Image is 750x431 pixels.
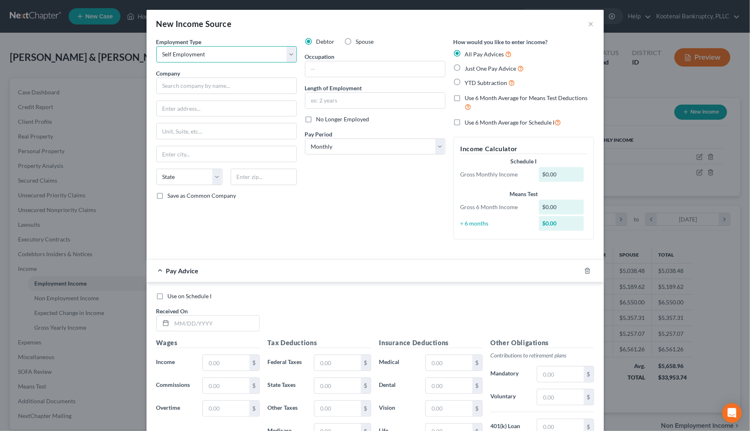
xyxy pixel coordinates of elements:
div: $ [472,355,482,371]
span: All Pay Advices [465,51,504,58]
input: 0.00 [203,401,249,416]
input: 0.00 [537,366,583,382]
span: Pay Advice [166,267,199,275]
input: 0.00 [203,378,249,393]
h5: Insurance Deductions [379,338,483,348]
span: Just One Pay Advice [465,65,516,72]
span: Use on Schedule I [168,293,212,299]
label: Medical [375,355,422,371]
div: Gross 6 Month Income [456,203,535,211]
input: ex: 2 years [305,93,445,108]
label: Commissions [152,377,199,394]
div: Open Intercom Messenger [722,403,742,423]
span: Income [156,358,175,365]
input: 0.00 [314,401,361,416]
h5: Income Calculator [461,144,587,154]
label: State Taxes [264,377,310,394]
label: Dental [375,377,422,394]
span: Debtor [316,38,335,45]
div: $ [361,355,371,371]
div: $0.00 [539,216,584,231]
div: Schedule I [461,157,587,165]
div: $ [361,401,371,416]
span: Pay Period [305,131,333,138]
span: Use 6 Month Average for Means Test Deductions [465,94,588,101]
input: MM/DD/YYYY [172,316,259,331]
h5: Wages [156,338,260,348]
div: $ [249,355,259,371]
input: 0.00 [426,355,472,371]
h5: Other Obligations [491,338,594,348]
input: 0.00 [314,378,361,393]
span: Use 6 Month Average for Schedule I [465,119,555,126]
input: Enter address... [157,101,296,116]
input: Enter zip... [231,169,297,185]
div: $ [249,401,259,416]
span: Received On [156,308,188,315]
input: Unit, Suite, etc... [157,123,296,139]
label: Overtime [152,400,199,417]
span: Company [156,70,180,77]
span: YTD Subtraction [465,79,507,86]
div: $ [584,366,594,382]
div: New Income Source [156,18,232,29]
span: Employment Type [156,38,202,45]
div: $ [584,389,594,405]
p: Contributions to retirement plans [491,351,594,360]
div: $ [361,378,371,393]
input: 0.00 [314,355,361,371]
label: Occupation [305,52,335,61]
div: $0.00 [539,200,584,214]
input: -- [305,61,445,77]
label: Vision [375,400,422,417]
div: $ [249,378,259,393]
input: 0.00 [203,355,249,371]
input: Enter city... [157,146,296,162]
div: $ [472,378,482,393]
button: × [588,19,594,29]
span: Spouse [356,38,374,45]
div: Means Test [461,190,587,198]
div: ÷ 6 months [456,219,535,228]
div: Gross Monthly Income [456,170,535,179]
h5: Tax Deductions [268,338,371,348]
div: $0.00 [539,167,584,182]
input: 0.00 [426,378,472,393]
label: Mandatory [487,366,533,382]
span: Save as Common Company [168,192,236,199]
label: Voluntary [487,389,533,405]
span: No Longer Employed [316,116,369,123]
input: 0.00 [426,401,472,416]
div: $ [472,401,482,416]
input: Search company by name... [156,78,297,94]
label: Federal Taxes [264,355,310,371]
label: Other Taxes [264,400,310,417]
input: 0.00 [537,389,583,405]
label: Length of Employment [305,84,362,92]
label: How would you like to enter income? [454,38,548,46]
